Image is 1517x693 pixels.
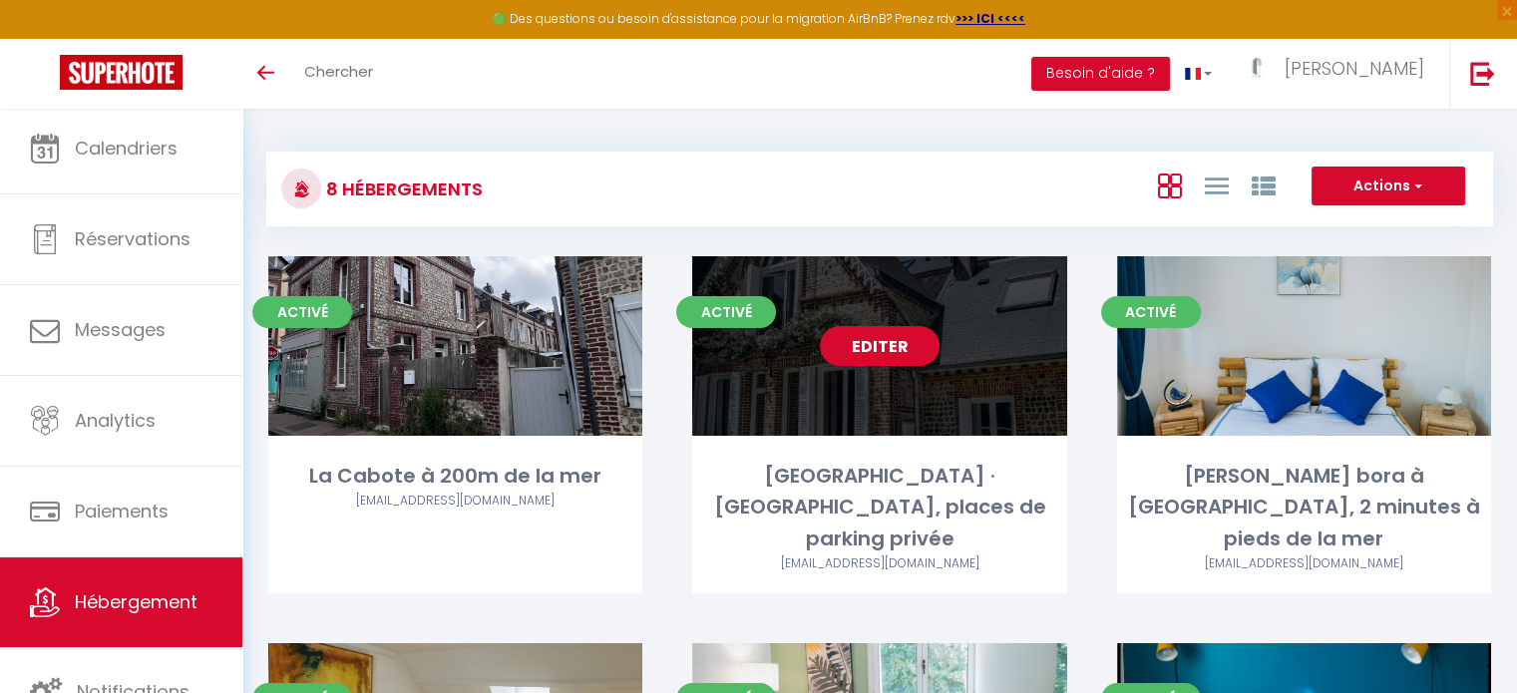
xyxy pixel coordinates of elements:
[252,296,352,328] span: Activé
[289,39,388,109] a: Chercher
[321,167,483,211] h3: 8 Hébergements
[1285,56,1424,81] span: [PERSON_NAME]
[75,408,156,433] span: Analytics
[1101,296,1201,328] span: Activé
[1227,39,1449,109] a: ... [PERSON_NAME]
[268,461,642,492] div: La Cabote à 200m de la mer
[1242,57,1272,80] img: ...
[304,61,373,82] span: Chercher
[1251,169,1275,201] a: Vue par Groupe
[60,55,183,90] img: Super Booking
[1157,169,1181,201] a: Vue en Box
[692,554,1066,573] div: Airbnb
[1470,61,1495,86] img: logout
[268,492,642,511] div: Airbnb
[1117,554,1491,573] div: Airbnb
[1117,461,1491,554] div: [PERSON_NAME] bora à [GEOGRAPHIC_DATA], 2 minutes à pieds de la mer
[1312,167,1465,206] button: Actions
[75,226,190,251] span: Réservations
[1204,169,1228,201] a: Vue en Liste
[676,296,776,328] span: Activé
[75,136,178,161] span: Calendriers
[820,326,940,366] a: Editer
[692,461,1066,554] div: [GEOGRAPHIC_DATA] · [GEOGRAPHIC_DATA], places de parking privée
[1031,57,1170,91] button: Besoin d'aide ?
[955,10,1025,27] a: >>> ICI <<<<
[75,589,197,614] span: Hébergement
[75,499,169,523] span: Paiements
[75,317,166,342] span: Messages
